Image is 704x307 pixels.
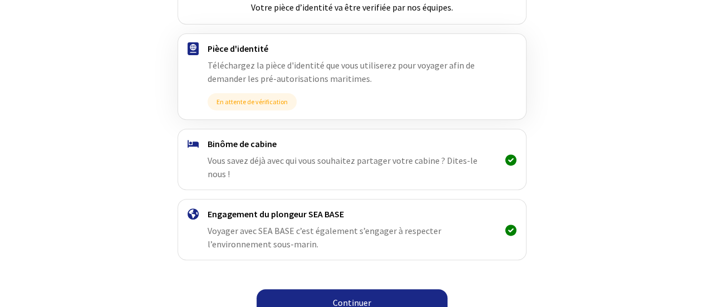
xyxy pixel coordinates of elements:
[208,208,496,220] h4: Engagement du plongeur SEA BASE
[208,60,475,84] span: Téléchargez la pièce d'identité que vous utiliserez pour voyager afin de demander les pré-autoris...
[188,208,199,220] img: engagement.svg
[208,225,441,250] span: Voyager avec SEA BASE c’est également s’engager à respecter l’environnement sous-marin.
[188,1,516,14] p: Votre pièce d’identité va être verifiée par nos équipes.
[208,155,477,179] span: Vous savez déjà avec qui vous souhaitez partager votre cabine ? Dites-le nous !
[188,140,199,148] img: binome.svg
[188,42,199,55] img: passport.svg
[208,43,496,54] h4: Pièce d'identité
[208,138,496,149] h4: Binôme de cabine
[208,93,297,110] span: En attente de vérification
